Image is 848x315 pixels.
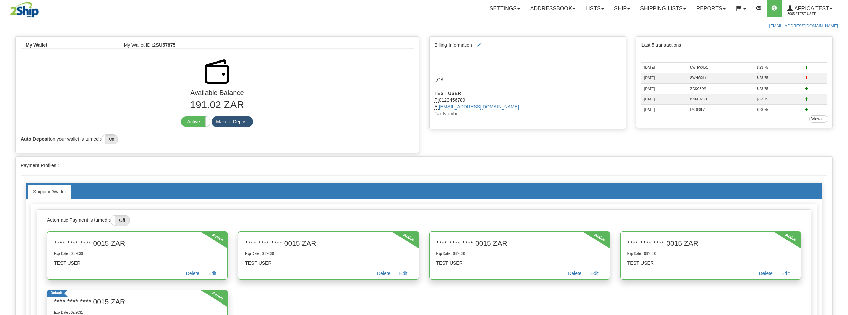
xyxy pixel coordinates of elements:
b: Auto Deposit [21,136,50,141]
label: Off [111,215,130,226]
p: Exp Date : 09/2031 [54,310,221,315]
a: View all [809,115,827,123]
abbr: Phone [435,97,439,103]
b: 2SU57875 [153,42,175,48]
a: Shipping lists [635,0,691,17]
div: Active [211,290,214,295]
label: Off [102,135,118,144]
a: [EMAIL_ADDRESS][DOMAIN_NAME] [769,24,838,28]
td: [DATE] [641,73,688,83]
label: Active [181,116,210,127]
a: Edit [204,270,221,279]
p: TEST USER [245,260,412,266]
p: Exp Date : 08/2030 [627,251,794,256]
span: , [435,77,436,82]
td: $ 23.75 [754,73,802,83]
a: Delete [754,270,777,279]
td: [DATE] [641,63,688,73]
div: Automatic Payment is turned : [42,215,806,226]
span: Tax Number : [435,111,463,116]
a: Delete [372,270,395,279]
a: Settings [485,0,525,17]
td: [DATE] [641,105,688,115]
a: Edit [586,270,603,279]
td: ZCKC3D/1 [687,83,754,94]
td: P3DP8P/1 [687,105,754,115]
a: Africa Test 3065 / TEST USER [782,0,838,17]
span: 3065 / TEST USER [787,10,838,17]
div: Active [593,232,596,237]
img: wallet.png [201,55,233,88]
p: TEST USER [436,260,603,266]
div: Active [211,232,214,237]
a: Shipping/Wallet [28,185,71,199]
a: Reports [691,0,731,17]
td: 8WHWXL/1 [687,73,754,83]
a: Lists [580,0,609,17]
a: Addressbook [525,0,581,17]
div: Last 5 transactions [636,37,832,127]
span: , [436,77,437,82]
button: Make a Deposit [212,116,253,127]
p: Exp Date : 08/2030 [436,251,603,256]
div: Active [402,232,405,237]
a: [EMAIL_ADDRESS][DOMAIN_NAME] [439,104,519,110]
p: TEST USER [54,260,221,266]
td: $ 23.75 [754,105,802,115]
td: 8WHWXL/1 [687,63,754,73]
b: My Wallet [26,42,47,48]
td: [DATE] [641,94,688,104]
a: Ship [609,0,635,17]
div: CA 0123456789 - [430,63,626,117]
td: [DATE] [641,83,688,94]
a: Edit [777,270,794,279]
abbr: e-Mail [435,104,439,110]
div: Available Balance [16,88,419,98]
td: $ 23.75 [754,94,802,104]
span: Africa Test [793,6,829,11]
a: Edit [395,270,412,279]
td: KNMTNS/1 [687,94,754,104]
td: $ 23.75 [754,83,802,94]
p: TEST USER [627,260,794,266]
div: Active [784,232,787,237]
div: on your wallet is turned : [16,131,419,144]
a: Delete [181,270,204,279]
p: 191.02 ZAR [21,98,414,112]
div: Billing Information [430,37,626,129]
img: logo3065.jpg [10,2,39,19]
strong: TEST USER [435,91,461,96]
a: Delete [563,270,586,279]
td: $ 23.75 [754,63,802,73]
div: My Wallet ID : [119,42,414,48]
p: Exp Date : 08/2030 [245,251,412,256]
p: Exp Date : 08/2030 [54,251,221,256]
